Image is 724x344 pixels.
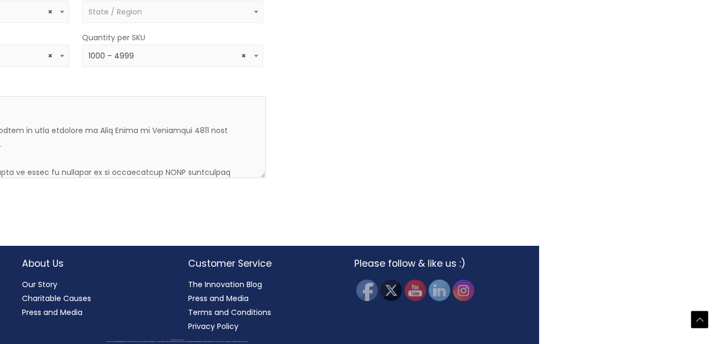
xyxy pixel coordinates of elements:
[380,280,402,301] img: Twitter
[88,6,142,17] span: State / Region
[22,257,167,270] h2: About Us
[22,277,167,319] nav: About Us
[354,257,499,270] h2: Please follow & like us :)
[48,7,53,17] span: Remove all items
[188,279,262,290] a: The Innovation Blog
[188,293,249,304] a: Press and Media
[188,307,271,318] a: Terms and Conditions
[188,321,238,332] a: Privacy Policy
[22,279,57,290] a: Our Story
[241,51,246,61] span: Remove all items
[22,293,91,304] a: Charitable Causes
[82,45,263,67] span: 1000 – 4999
[82,31,145,45] label: Quantity per SKU
[88,51,257,61] span: 1000 – 4999
[188,277,333,333] nav: Customer Service
[22,307,83,318] a: Press and Media
[356,280,378,301] img: Facebook
[177,340,184,340] span: Cosmetic Solutions
[188,257,333,270] h2: Customer Service
[48,51,53,61] span: Remove all items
